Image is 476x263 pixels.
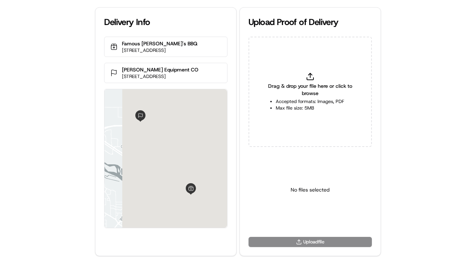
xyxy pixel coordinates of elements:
[276,105,344,111] li: Max file size: 5MB
[249,16,372,28] div: Upload Proof of Delivery
[267,82,354,97] span: Drag & drop your file here or click to browse
[122,40,197,47] p: Famous [PERSON_NAME]'s BBQ
[122,47,197,54] p: [STREET_ADDRESS]
[291,186,329,193] p: No files selected
[104,16,227,28] div: Delivery Info
[122,66,198,73] p: [PERSON_NAME] Equipment CO
[276,98,344,105] li: Accepted formats: Images, PDF
[122,73,198,80] p: [STREET_ADDRESS]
